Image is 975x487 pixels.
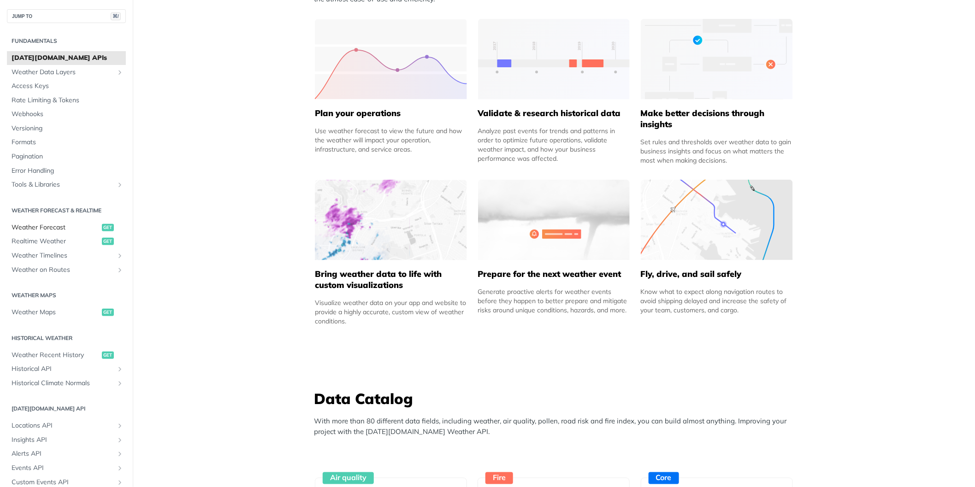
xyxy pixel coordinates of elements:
[12,152,124,161] span: Pagination
[7,376,126,390] a: Historical Climate NormalsShow subpages for Historical Climate Normals
[12,53,124,63] span: [DATE][DOMAIN_NAME] APIs
[12,308,100,317] span: Weather Maps
[102,309,114,316] span: get
[7,305,126,319] a: Weather Mapsget
[315,180,467,260] img: 4463876-group-4982x.svg
[116,252,124,259] button: Show subpages for Weather Timelines
[7,362,126,376] a: Historical APIShow subpages for Historical API
[478,287,630,315] div: Generate proactive alerts for weather events before they happen to better prepare and mitigate ri...
[7,461,126,475] a: Events APIShow subpages for Events API
[7,122,126,135] a: Versioning
[102,352,114,359] span: get
[315,19,467,100] img: 39565e8-group-4962x.svg
[7,447,126,461] a: Alerts APIShow subpages for Alerts API
[7,150,126,164] a: Pagination
[315,298,467,326] div: Visualize weather data on your app and website to provide a highly accurate, custom view of weath...
[641,287,793,315] div: Know what to expect along navigation routes to avoid shipping delayed and increase the safety of ...
[7,405,126,413] h2: [DATE][DOMAIN_NAME] API
[7,348,126,362] a: Weather Recent Historyget
[7,433,126,447] a: Insights APIShow subpages for Insights API
[641,108,793,130] h5: Make better decisions through insights
[323,472,374,484] div: Air quality
[116,181,124,188] button: Show subpages for Tools & Libraries
[116,479,124,486] button: Show subpages for Custom Events API
[478,126,630,163] div: Analyze past events for trends and patterns in order to optimize future operations, validate weat...
[12,364,114,374] span: Historical API
[7,206,126,215] h2: Weather Forecast & realtime
[7,135,126,149] a: Formats
[102,224,114,231] span: get
[315,269,467,291] h5: Bring weather data to life with custom visualizations
[116,365,124,373] button: Show subpages for Historical API
[7,37,126,45] h2: Fundamentals
[314,416,798,437] p: With more than 80 different data fields, including weather, air quality, pollen, road risk and fi...
[116,436,124,444] button: Show subpages for Insights API
[116,464,124,472] button: Show subpages for Events API
[102,238,114,245] span: get
[478,180,630,260] img: 2c0a313-group-496-12x.svg
[7,249,126,263] a: Weather TimelinesShow subpages for Weather Timelines
[641,269,793,280] h5: Fly, drive, and sail safely
[116,266,124,274] button: Show subpages for Weather on Routes
[485,472,513,484] div: Fire
[641,180,793,260] img: 994b3d6-mask-group-32x.svg
[641,19,793,100] img: a22d113-group-496-32x.svg
[12,351,100,360] span: Weather Recent History
[12,82,124,91] span: Access Keys
[7,235,126,248] a: Realtime Weatherget
[7,334,126,342] h2: Historical Weather
[12,68,114,77] span: Weather Data Layers
[12,464,114,473] span: Events API
[478,269,630,280] h5: Prepare for the next weather event
[12,124,124,133] span: Versioning
[315,126,467,154] div: Use weather forecast to view the future and how the weather will impact your operation, infrastru...
[315,108,467,119] h5: Plan your operations
[12,180,114,189] span: Tools & Libraries
[12,166,124,176] span: Error Handling
[12,478,114,487] span: Custom Events API
[641,137,793,165] div: Set rules and thresholds over weather data to gain business insights and focus on what matters th...
[7,221,126,235] a: Weather Forecastget
[12,265,114,275] span: Weather on Routes
[12,435,114,445] span: Insights API
[12,251,114,260] span: Weather Timelines
[12,449,114,458] span: Alerts API
[7,419,126,433] a: Locations APIShow subpages for Locations API
[12,237,100,246] span: Realtime Weather
[7,65,126,79] a: Weather Data LayersShow subpages for Weather Data Layers
[478,108,630,119] h5: Validate & research historical data
[12,110,124,119] span: Webhooks
[12,96,124,105] span: Rate Limiting & Tokens
[7,79,126,93] a: Access Keys
[7,107,126,121] a: Webhooks
[12,223,100,232] span: Weather Forecast
[7,9,126,23] button: JUMP TO⌘/
[7,51,126,65] a: [DATE][DOMAIN_NAME] APIs
[116,450,124,458] button: Show subpages for Alerts API
[7,263,126,277] a: Weather on RoutesShow subpages for Weather on Routes
[7,291,126,299] h2: Weather Maps
[116,69,124,76] button: Show subpages for Weather Data Layers
[12,421,114,430] span: Locations API
[116,422,124,429] button: Show subpages for Locations API
[649,472,679,484] div: Core
[314,388,798,409] h3: Data Catalog
[7,94,126,107] a: Rate Limiting & Tokens
[478,19,630,100] img: 13d7ca0-group-496-2.svg
[116,380,124,387] button: Show subpages for Historical Climate Normals
[7,164,126,178] a: Error Handling
[12,379,114,388] span: Historical Climate Normals
[7,178,126,192] a: Tools & LibrariesShow subpages for Tools & Libraries
[12,138,124,147] span: Formats
[111,12,121,20] span: ⌘/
